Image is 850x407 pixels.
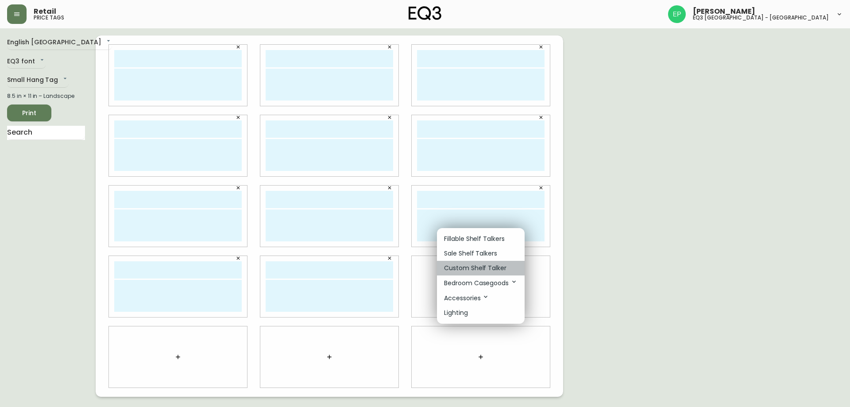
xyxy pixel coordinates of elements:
[444,278,518,288] p: Bedroom Casegoods
[444,308,468,318] p: Lighting
[444,249,497,258] p: Sale Shelf Talkers
[444,293,489,303] p: Accessories
[444,234,505,244] p: Fillable Shelf Talkers
[444,264,506,273] p: Custom Shelf Talker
